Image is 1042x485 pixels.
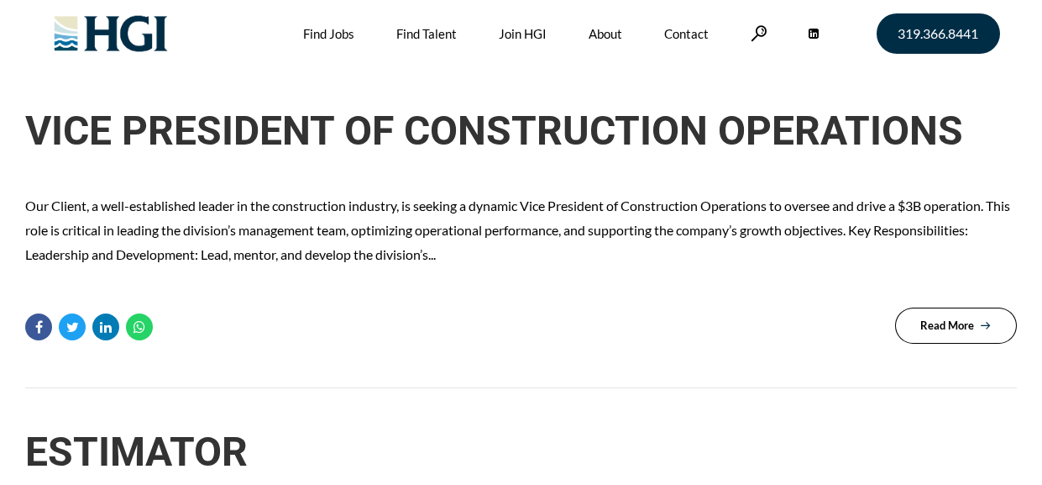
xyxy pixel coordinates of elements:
a: Share on Facebook [25,314,52,340]
a: VICE PRESIDENT OF CONSTRUCTION OPERATIONS [25,107,963,155]
a: Share on WhatsApp [126,314,153,340]
a: Read More [895,308,1017,345]
a: Search [751,25,767,41]
a: 319.366.8441 [877,13,1000,54]
a: Share on Linkedin [92,314,119,340]
a: Share on Twitter [59,314,86,340]
p: Our Client, a well-established leader in the construction industry, is seeking a dynamic Vice Pre... [25,194,1017,266]
a: ESTIMATOR [25,428,248,476]
span: 319.366.8441 [898,27,978,40]
span: Read More [920,320,974,331]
